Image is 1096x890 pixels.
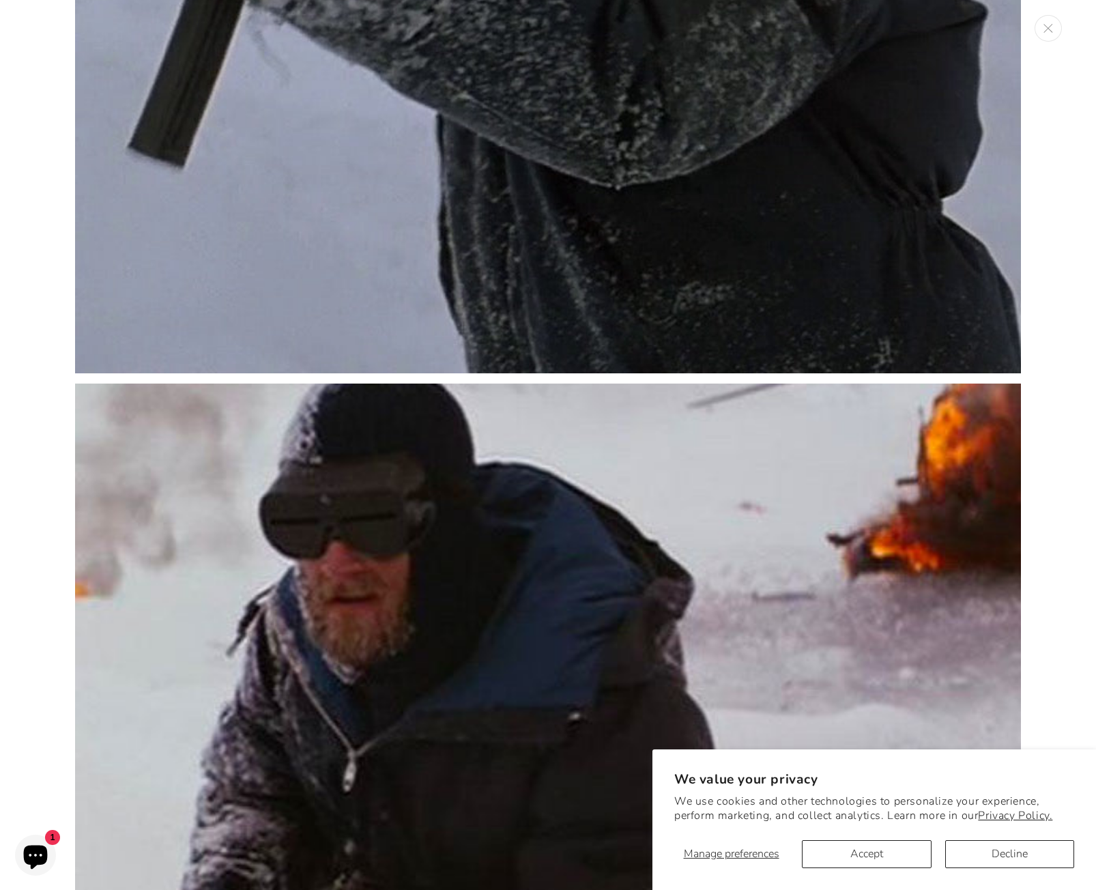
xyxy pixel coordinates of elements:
[674,794,1074,823] p: We use cookies and other technologies to personalize your experience, perform marketing, and coll...
[978,808,1052,823] a: Privacy Policy.
[674,840,788,868] button: Manage preferences
[802,840,931,868] button: Accept
[945,840,1074,868] button: Decline
[1035,15,1062,42] button: Close
[674,771,1074,788] h2: We value your privacy
[684,846,779,861] span: Manage preferences
[11,835,60,879] inbox-online-store-chat: Shopify online store chat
